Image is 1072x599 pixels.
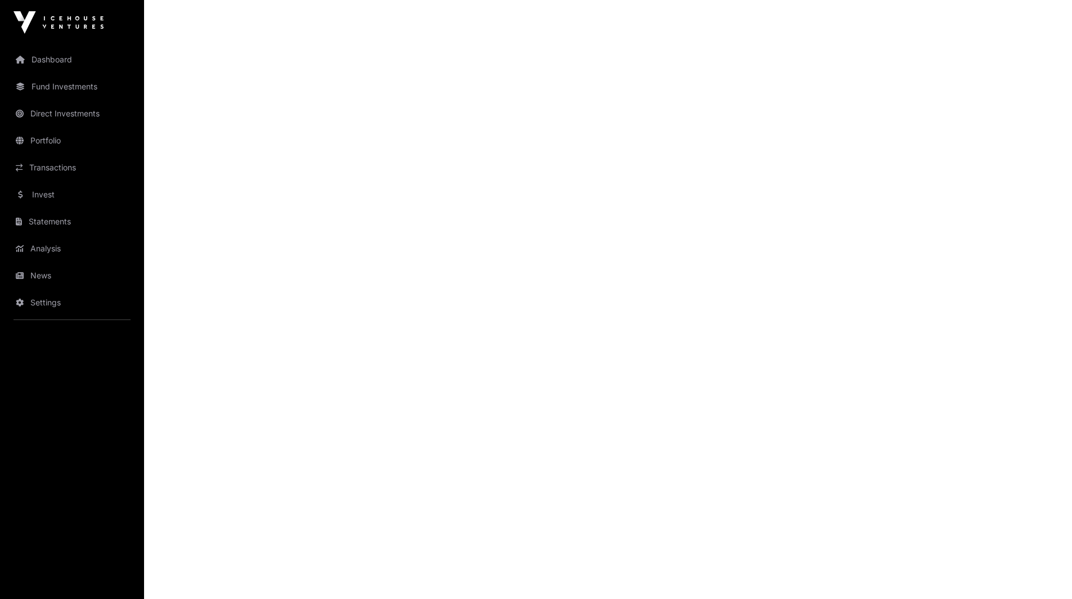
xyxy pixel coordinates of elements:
a: Transactions [9,155,135,180]
a: Fund Investments [9,74,135,99]
a: Settings [9,290,135,315]
a: Portfolio [9,128,135,153]
a: News [9,263,135,288]
a: Direct Investments [9,101,135,126]
a: Analysis [9,236,135,261]
a: Statements [9,209,135,234]
img: Icehouse Ventures Logo [14,11,104,34]
a: Dashboard [9,47,135,72]
iframe: Chat Widget [1016,545,1072,599]
a: Invest [9,182,135,207]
